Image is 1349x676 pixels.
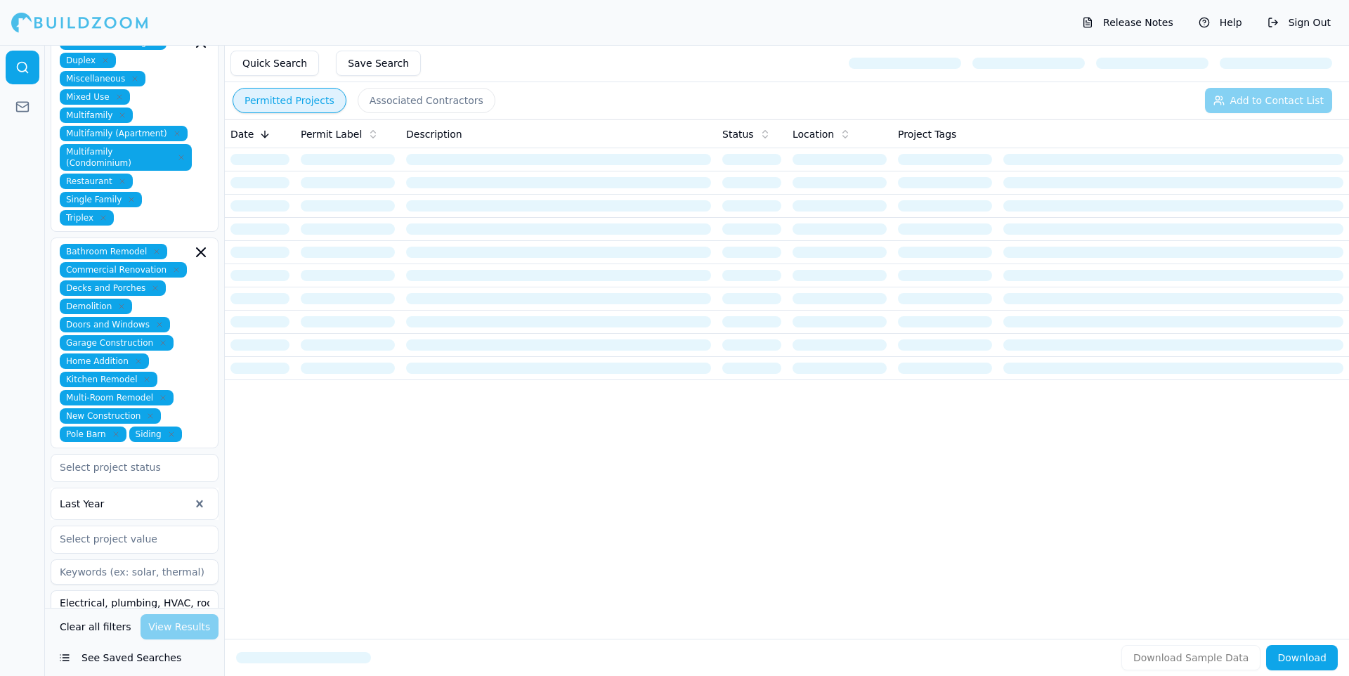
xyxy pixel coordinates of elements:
[51,526,200,552] input: Select project value
[60,317,170,332] span: Doors and Windows
[793,127,834,141] span: Location
[60,89,130,105] span: Mixed Use
[51,590,219,616] input: Exclude keywords
[898,127,956,141] span: Project Tags
[1192,11,1249,34] button: Help
[60,408,161,424] span: New Construction
[60,108,133,123] span: Multifamily
[230,127,254,141] span: Date
[60,174,133,189] span: Restaurant
[60,144,192,171] span: Multifamily (Condominium)
[60,353,149,369] span: Home Addition
[60,53,116,68] span: Duplex
[60,390,174,405] span: Multi-Room Remodel
[358,88,495,113] button: Associated Contractors
[1266,645,1338,670] button: Download
[230,51,319,76] button: Quick Search
[60,126,188,141] span: Multifamily (Apartment)
[51,559,219,585] input: Keywords (ex: solar, thermal)
[51,455,200,480] input: Select project status
[60,372,157,387] span: Kitchen Remodel
[60,71,145,86] span: Miscellaneous
[56,614,135,639] button: Clear all filters
[129,427,182,442] span: Siding
[1260,11,1338,34] button: Sign Out
[60,335,174,351] span: Garage Construction
[406,127,462,141] span: Description
[60,299,132,314] span: Demolition
[233,88,346,113] button: Permitted Projects
[60,244,167,259] span: Bathroom Remodel
[60,427,126,442] span: Pole Barn
[60,192,142,207] span: Single Family
[60,210,114,226] span: Triplex
[60,262,187,278] span: Commercial Renovation
[1075,11,1180,34] button: Release Notes
[51,645,219,670] button: See Saved Searches
[60,280,166,296] span: Decks and Porches
[336,51,421,76] button: Save Search
[301,127,362,141] span: Permit Label
[722,127,754,141] span: Status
